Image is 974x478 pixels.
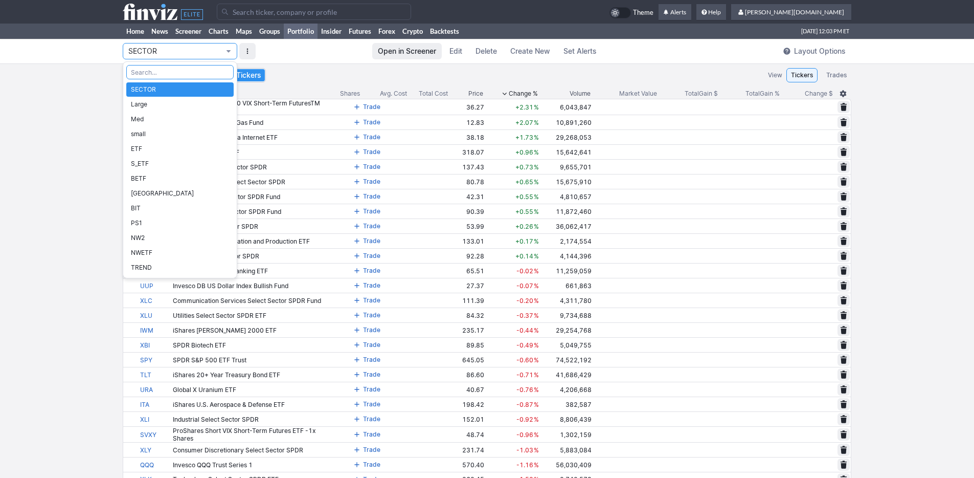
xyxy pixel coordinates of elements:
span: ETF [131,144,229,154]
span: TREND [131,263,229,273]
span: NW2 [131,233,229,243]
span: Large [131,99,229,110]
span: NWETF [131,248,229,258]
span: small [131,129,229,139]
span: [GEOGRAPHIC_DATA] [131,188,229,199]
span: BETF [131,173,229,184]
input: Search… [126,65,234,79]
span: Med [131,114,229,124]
span: S_ETF [131,159,229,169]
span: PS1 [131,218,229,228]
span: BIT [131,203,229,213]
span: SECTOR [131,84,229,95]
